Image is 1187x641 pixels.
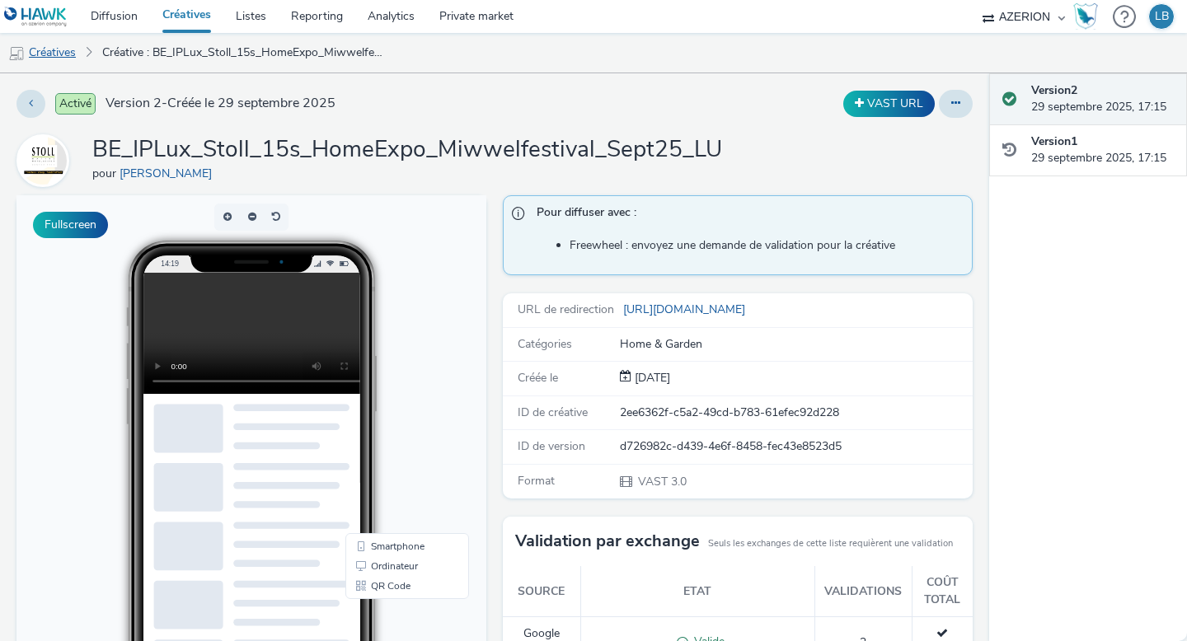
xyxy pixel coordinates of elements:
img: undefined Logo [4,7,68,27]
th: Coût total [912,566,973,616]
a: Créative : BE_IPLux_Stoll_15s_HomeExpo_Miwwelfestival_Sept25_LU [94,33,391,73]
span: ID de version [518,438,585,454]
div: 29 septembre 2025, 17:15 [1031,82,1174,116]
div: Home & Garden [620,336,971,353]
div: 2ee6362f-c5a2-49cd-b783-61efec92d228 [620,405,971,421]
span: Créée le [518,370,558,386]
div: Création 29 septembre 2025, 17:15 [631,370,670,386]
span: 14:19 [144,63,162,73]
strong: Version 2 [1031,82,1077,98]
a: Hawk Academy [1073,3,1105,30]
th: Source [503,566,580,616]
span: ID de créative [518,405,588,420]
h3: Validation par exchange [515,529,700,554]
th: Etat [580,566,814,616]
li: Ordinateur [332,361,449,381]
span: [DATE] [631,370,670,386]
div: LB [1155,4,1169,29]
li: QR Code [332,381,449,400]
a: [PERSON_NAME] [120,166,218,181]
button: Fullscreen [33,212,108,238]
span: Smartphone [354,346,408,356]
span: QR Code [354,386,394,395]
span: Format [518,473,555,489]
small: Seuls les exchanges de cette liste requièrent une validation [708,537,953,550]
span: pour [92,166,120,181]
span: Catégories [518,336,572,352]
div: Dupliquer la créative en un VAST URL [839,91,939,117]
span: VAST 3.0 [636,474,687,489]
span: Activé [55,93,96,115]
div: 29 septembre 2025, 17:15 [1031,133,1174,167]
h1: BE_IPLux_Stoll_15s_HomeExpo_Miwwelfestival_Sept25_LU [92,134,722,166]
th: Validations [814,566,912,616]
li: Smartphone [332,341,449,361]
span: Version 2 - Créée le 29 septembre 2025 [106,94,335,113]
span: URL de redirection [518,302,614,317]
img: mobile [8,45,25,62]
div: d726982c-d439-4e6f-8458-fec43e8523d5 [620,438,971,455]
button: VAST URL [843,91,935,117]
strong: Version 1 [1031,133,1077,149]
li: Freewheel : envoyez une demande de validation pour la créative [570,237,964,254]
a: Stoll [16,152,76,168]
span: Pour diffuser avec : [537,204,955,226]
a: [URL][DOMAIN_NAME] [620,302,752,317]
img: Hawk Academy [1073,3,1098,30]
span: Ordinateur [354,366,401,376]
img: Stoll [19,131,67,191]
